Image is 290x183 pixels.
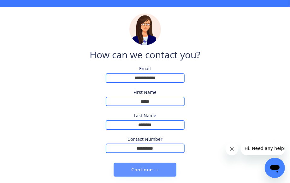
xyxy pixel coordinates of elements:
[114,66,177,72] div: Email
[90,48,200,62] div: How can we contact you?
[226,143,238,155] iframe: Close message
[4,4,45,9] span: Hi. Need any help?
[114,136,177,142] div: Contact Number
[129,14,161,45] img: madeline.png
[114,89,177,95] div: First Name
[265,158,285,178] iframe: Button to launch messaging window
[114,112,177,119] div: Last Name
[114,163,176,177] button: Continue →
[241,141,285,155] iframe: Message from company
